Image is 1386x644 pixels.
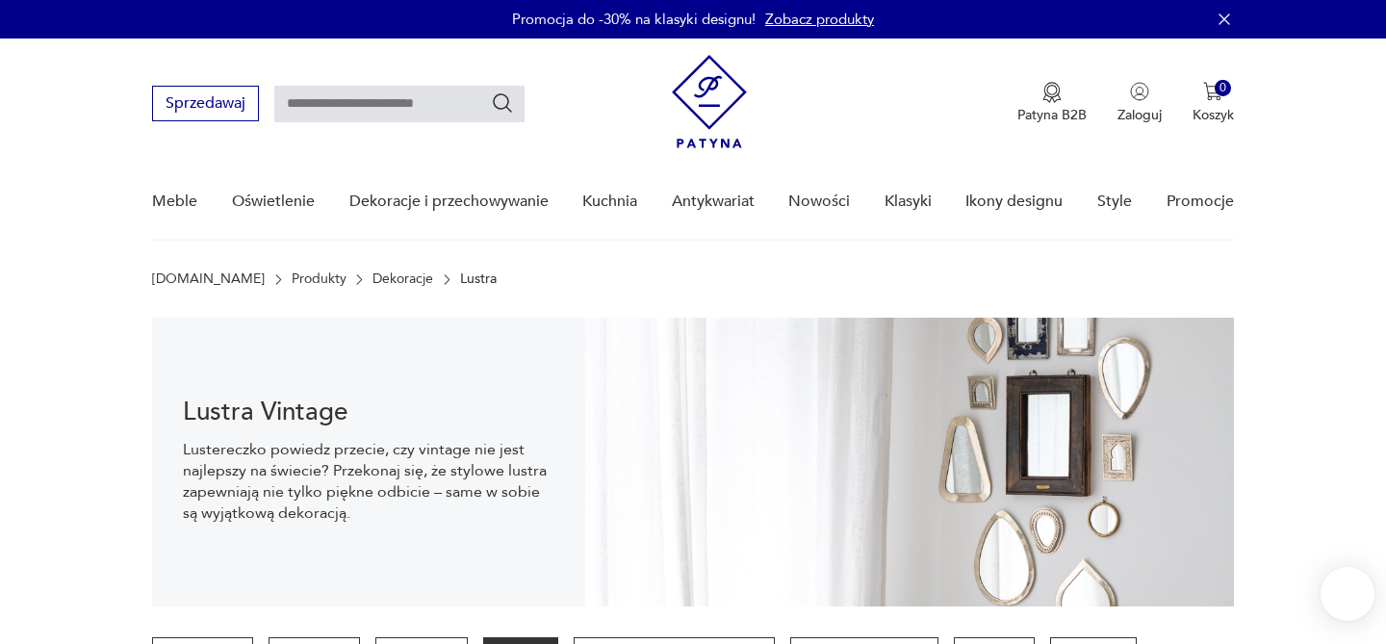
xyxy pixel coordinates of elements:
[1017,106,1087,124] p: Patyna B2B
[1193,82,1234,124] button: 0Koszyk
[1203,82,1222,101] img: Ikona koszyka
[1117,106,1162,124] p: Zaloguj
[1321,567,1374,621] iframe: Smartsupp widget button
[965,165,1063,239] a: Ikony designu
[491,91,514,115] button: Szukaj
[152,86,259,121] button: Sprzedawaj
[1017,82,1087,124] a: Ikona medaluPatyna B2B
[1097,165,1132,239] a: Style
[1130,82,1149,101] img: Ikonka użytkownika
[292,271,346,287] a: Produkty
[232,165,315,239] a: Oświetlenie
[1117,82,1162,124] button: Zaloguj
[460,271,497,287] p: Lustra
[183,400,553,424] h1: Lustra Vintage
[349,165,549,239] a: Dekoracje i przechowywanie
[765,10,874,29] a: Zobacz produkty
[1215,80,1231,96] div: 0
[885,165,932,239] a: Klasyki
[152,271,265,287] a: [DOMAIN_NAME]
[152,98,259,112] a: Sprzedawaj
[582,165,637,239] a: Kuchnia
[672,165,755,239] a: Antykwariat
[512,10,756,29] p: Promocja do -30% na klasyki designu!
[585,318,1234,606] img: Lustra
[372,271,433,287] a: Dekoracje
[1167,165,1234,239] a: Promocje
[1017,82,1087,124] button: Patyna B2B
[788,165,850,239] a: Nowości
[1193,106,1234,124] p: Koszyk
[152,165,197,239] a: Meble
[1042,82,1062,103] img: Ikona medalu
[672,55,747,148] img: Patyna - sklep z meblami i dekoracjami vintage
[183,439,553,524] p: Lustereczko powiedz przecie, czy vintage nie jest najlepszy na świecie? Przekonaj się, że stylowe...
